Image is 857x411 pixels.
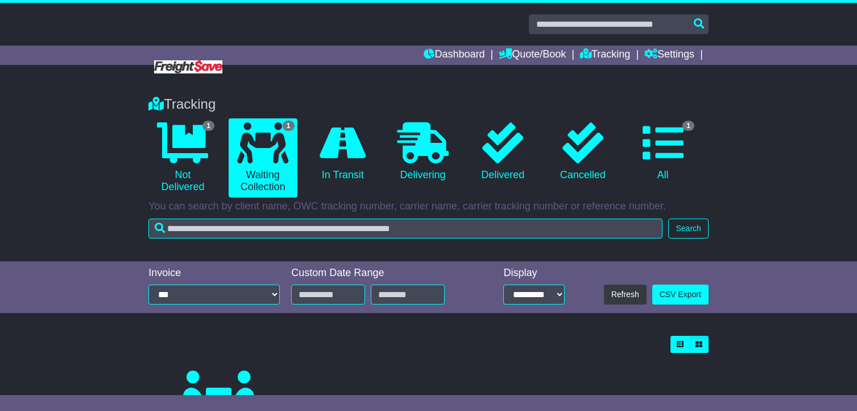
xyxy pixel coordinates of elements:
img: Freight Save [154,60,222,73]
p: You can search by client name, OWC tracking number, carrier name, carrier tracking number or refe... [148,200,709,213]
a: Delivering [388,118,457,186]
div: Custom Date Range [291,267,470,280]
span: 1 [682,121,694,131]
div: Tracking [143,96,714,113]
a: Cancelled [549,118,618,186]
a: Dashboard [424,46,485,65]
div: Invoice [148,267,280,280]
a: 1 All [628,118,697,186]
a: Delivered [469,118,537,186]
span: 1 [202,121,214,131]
a: 1 Waiting Collection [229,118,297,198]
button: Search [668,219,708,239]
button: Refresh [604,285,647,305]
a: CSV Export [652,285,709,305]
a: 1 Not Delivered [148,118,217,198]
div: Display [503,267,565,280]
a: Settings [644,46,694,65]
a: In Transit [309,118,378,186]
a: Quote/Book [499,46,566,65]
a: Tracking [580,46,630,65]
span: 1 [283,121,295,131]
